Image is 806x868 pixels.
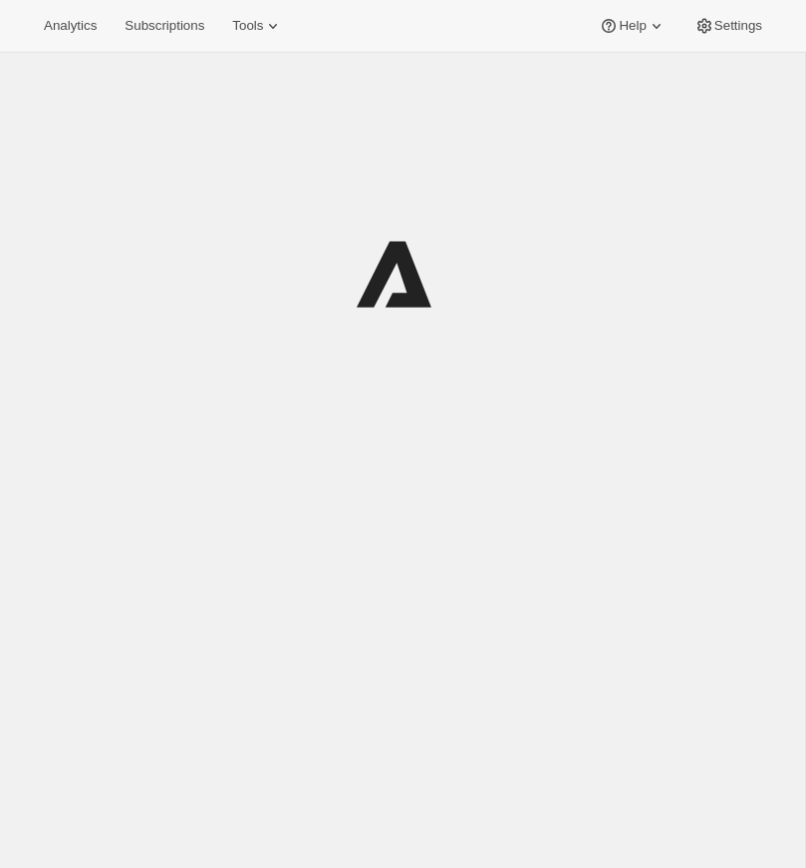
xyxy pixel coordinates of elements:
[220,12,295,40] button: Tools
[682,12,774,40] button: Settings
[125,18,204,34] span: Subscriptions
[44,18,97,34] span: Analytics
[714,18,762,34] span: Settings
[32,12,109,40] button: Analytics
[619,18,646,34] span: Help
[232,18,263,34] span: Tools
[113,12,216,40] button: Subscriptions
[587,12,677,40] button: Help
